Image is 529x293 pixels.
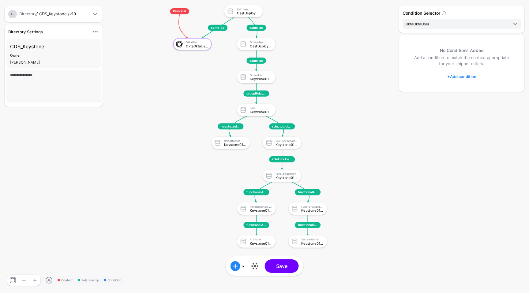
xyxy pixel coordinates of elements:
div: Keystone013FunctionalAbility [276,176,298,180]
div: FunctionalAbilitySecuredEntity [301,205,323,208]
div: Attribute [250,238,272,241]
span: roleFunctionalAbility_to_functionalAbility [269,156,295,162]
div: Keystone013RoleAttribute [224,143,246,146]
div: Keystone013Role [250,110,272,113]
span: Relationship [78,278,99,283]
span: role_to_roleFunctionalAbility [269,123,295,129]
div: OktaOktaUser [186,44,208,48]
div: OktaUser [186,41,208,44]
div: GroupRole [250,73,272,76]
div: FunctionalAbilityAttribute [250,205,272,208]
span: groupRole_to_role [243,91,269,97]
div: CastDeploymentSystemShiftData [237,11,259,15]
div: Keystone013SecuredEntity [301,242,323,245]
span: functionalAbility_to_functionalAbilityAttribute [243,189,269,195]
span: functionalAbilityAttribute_to_Attribute [243,222,269,228]
span: + [447,74,450,79]
div: FunctionalAbility [276,172,298,175]
span: Principal [170,8,189,14]
app-identifier: [PERSON_NAME] [10,60,40,65]
span: functionalAbility_to_functionalAbilitySecuredEntity [295,189,321,195]
div: Keystone013GroupRole [250,77,272,81]
div: / CDS_Keystone / [18,11,90,17]
p: Add a condition to match the context appropriate for your snippet criteria [411,55,512,67]
h3: CDS_Keystone [10,43,97,50]
div: Keystone013FunctionalAbilityAttribute [250,209,272,212]
div: RoleFunctionalAbility [276,139,298,142]
span: OktaOktaUser [405,22,429,26]
div: CastDeploymentSystemGroupMap [250,44,272,48]
a: Add condition [447,72,476,81]
a: Directory [19,11,36,16]
div: Directory Settings [6,29,89,35]
span: Context [58,278,73,283]
strong: v19 [69,11,76,16]
div: GroupMap [250,41,272,44]
span: role_to_roleAttribute [218,123,243,129]
span: functionalAbilitySecuredEntity_to_securedEntity [295,222,321,228]
div: SecuredEntity [301,238,323,241]
div: Keystone013FunctionalAbilitySecuredEntity [301,209,323,212]
strong: Owner [10,53,21,57]
div: Role [250,106,272,109]
span: same_as [246,25,266,31]
div: Keystone013Attribute [250,242,272,245]
span: same_as [246,57,266,64]
span: same_as [208,25,227,31]
img: svg+xml;base64,PHN2ZyB3aWR0aD0iNjQiIGhlaWdodD0iNjQiIHZpZXdCb3g9IjAgMCA2NCA2NCIgZmlsbD0ibm9uZSIgeG... [174,39,184,49]
div: RoleAttribute [224,139,246,142]
div: ShiftData [237,8,259,11]
button: Save [265,259,299,273]
strong: Condition Selector [403,10,440,16]
h5: No Conditions Added [411,47,512,54]
span: Condition [104,278,121,283]
div: Keystone013RoleFunctionalAbility [276,143,298,146]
